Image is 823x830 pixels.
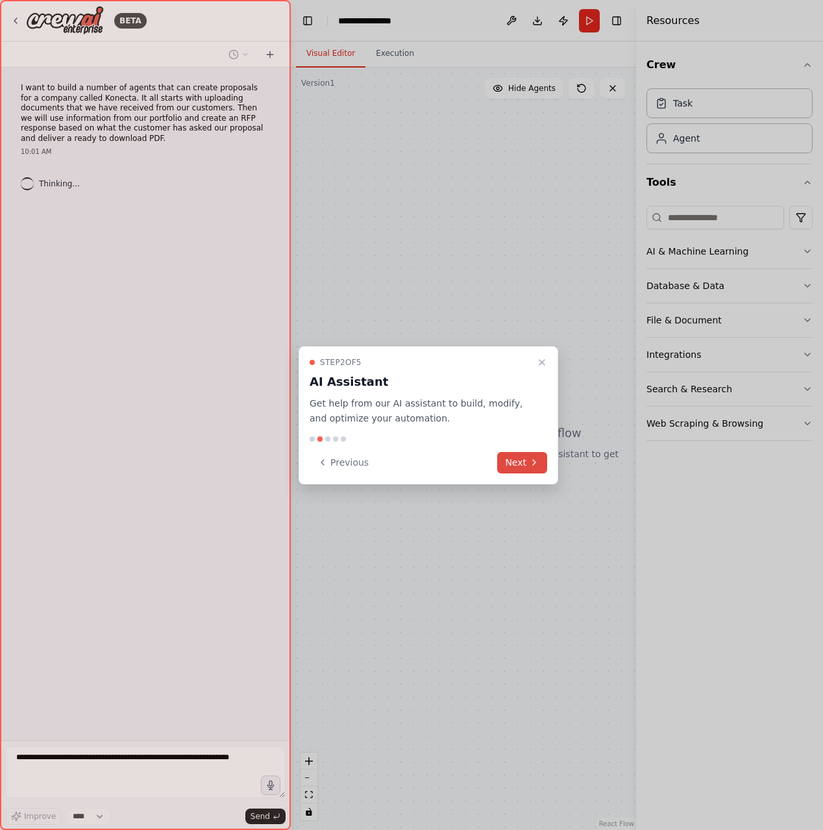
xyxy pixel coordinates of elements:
span: Step 2 of 5 [320,357,362,368]
h3: AI Assistant [310,373,532,391]
p: Get help from our AI assistant to build, modify, and optimize your automation. [310,396,532,426]
button: Close walkthrough [534,355,550,370]
button: Next [497,452,547,473]
button: Previous [310,452,376,473]
button: Hide left sidebar [299,12,317,30]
